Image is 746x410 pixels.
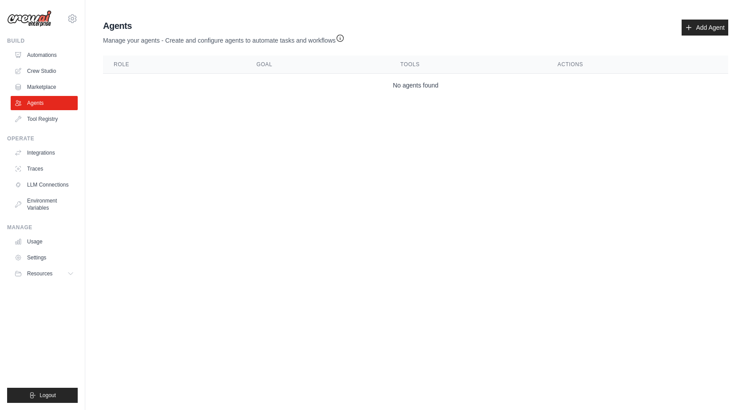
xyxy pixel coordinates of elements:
[11,162,78,176] a: Traces
[7,135,78,142] div: Operate
[246,56,389,74] th: Goal
[7,224,78,231] div: Manage
[103,56,246,74] th: Role
[390,56,547,74] th: Tools
[11,48,78,62] a: Automations
[103,20,345,32] h2: Agents
[7,388,78,403] button: Logout
[11,96,78,110] a: Agents
[27,270,52,277] span: Resources
[103,74,728,97] td: No agents found
[11,112,78,126] a: Tool Registry
[11,146,78,160] a: Integrations
[103,32,345,45] p: Manage your agents - Create and configure agents to automate tasks and workflows
[11,251,78,265] a: Settings
[11,178,78,192] a: LLM Connections
[11,235,78,249] a: Usage
[682,20,728,36] a: Add Agent
[11,80,78,94] a: Marketplace
[7,37,78,44] div: Build
[547,56,728,74] th: Actions
[11,64,78,78] a: Crew Studio
[40,392,56,399] span: Logout
[7,10,52,27] img: Logo
[11,267,78,281] button: Resources
[11,194,78,215] a: Environment Variables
